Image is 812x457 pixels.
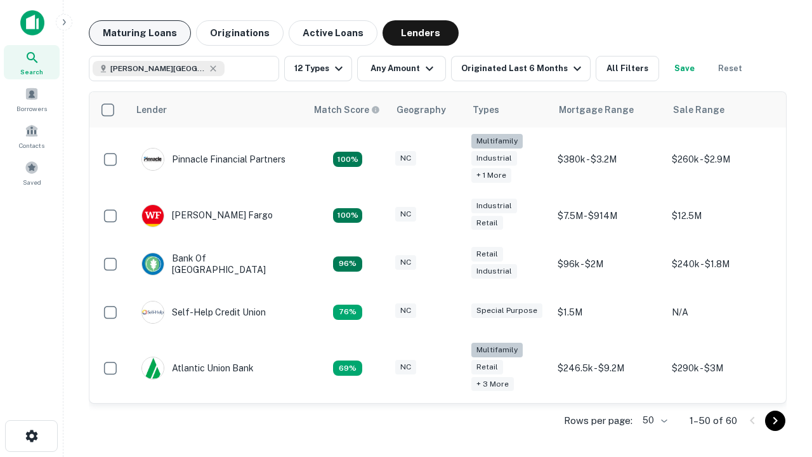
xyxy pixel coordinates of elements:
[395,151,416,166] div: NC
[471,168,511,183] div: + 1 more
[664,56,705,81] button: Save your search to get updates of matches that match your search criteria.
[665,288,780,336] td: N/A
[306,92,389,128] th: Capitalize uses an advanced AI algorithm to match your search with the best lender. The match sco...
[673,102,724,117] div: Sale Range
[471,303,542,318] div: Special Purpose
[551,240,665,288] td: $96k - $2M
[551,128,665,192] td: $380k - $3.2M
[4,156,60,190] a: Saved
[136,102,167,117] div: Lender
[551,192,665,240] td: $7.5M - $914M
[665,128,780,192] td: $260k - $2.9M
[333,208,362,223] div: Matching Properties: 15, hasApolloMatch: undefined
[471,247,503,262] div: Retail
[142,301,164,323] img: picture
[638,411,669,430] div: 50
[471,151,517,166] div: Industrial
[314,103,377,117] h6: Match Score
[142,205,164,227] img: picture
[710,56,750,81] button: Reset
[383,20,459,46] button: Lenders
[333,152,362,167] div: Matching Properties: 26, hasApolloMatch: undefined
[749,315,812,376] iframe: Chat Widget
[289,20,377,46] button: Active Loans
[4,82,60,116] a: Borrowers
[333,305,362,320] div: Matching Properties: 11, hasApolloMatch: undefined
[284,56,352,81] button: 12 Types
[665,192,780,240] td: $12.5M
[4,119,60,153] a: Contacts
[20,10,44,36] img: capitalize-icon.png
[596,56,659,81] button: All Filters
[129,92,306,128] th: Lender
[141,204,273,227] div: [PERSON_NAME] Fargo
[395,360,416,374] div: NC
[23,177,41,187] span: Saved
[471,134,523,149] div: Multifamily
[395,207,416,222] div: NC
[461,61,585,76] div: Originated Last 6 Months
[473,102,499,117] div: Types
[333,256,362,272] div: Matching Properties: 14, hasApolloMatch: undefined
[196,20,284,46] button: Originations
[471,377,514,392] div: + 3 more
[395,255,416,270] div: NC
[665,92,780,128] th: Sale Range
[141,301,266,324] div: Self-help Credit Union
[765,411,785,431] button: Go to next page
[141,148,285,171] div: Pinnacle Financial Partners
[665,336,780,401] td: $290k - $3M
[357,56,446,81] button: Any Amount
[142,149,164,170] img: picture
[551,336,665,401] td: $246.5k - $9.2M
[471,264,517,279] div: Industrial
[465,92,551,128] th: Types
[142,253,164,275] img: picture
[333,361,362,376] div: Matching Properties: 10, hasApolloMatch: undefined
[20,67,43,77] span: Search
[690,413,737,428] p: 1–50 of 60
[141,253,294,275] div: Bank Of [GEOGRAPHIC_DATA]
[551,92,665,128] th: Mortgage Range
[89,20,191,46] button: Maturing Loans
[396,102,446,117] div: Geography
[665,240,780,288] td: $240k - $1.8M
[314,103,380,117] div: Capitalize uses an advanced AI algorithm to match your search with the best lender. The match sco...
[471,360,503,374] div: Retail
[19,140,44,150] span: Contacts
[142,357,164,379] img: picture
[389,92,465,128] th: Geography
[16,103,47,114] span: Borrowers
[564,413,632,428] p: Rows per page:
[110,63,206,74] span: [PERSON_NAME][GEOGRAPHIC_DATA], [GEOGRAPHIC_DATA]
[4,45,60,79] a: Search
[559,102,634,117] div: Mortgage Range
[471,343,523,357] div: Multifamily
[395,303,416,318] div: NC
[471,199,517,213] div: Industrial
[141,357,254,380] div: Atlantic Union Bank
[551,288,665,336] td: $1.5M
[451,56,591,81] button: Originated Last 6 Months
[471,216,503,230] div: Retail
